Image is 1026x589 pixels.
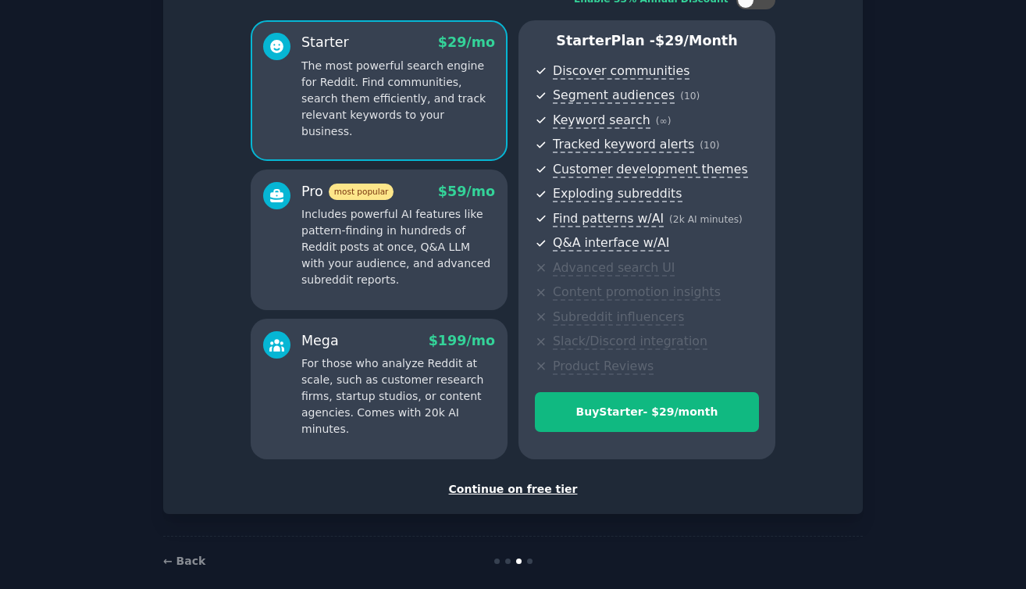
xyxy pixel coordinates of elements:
[553,359,654,375] span: Product Reviews
[301,206,495,288] p: Includes powerful AI features like pattern-finding in hundreds of Reddit posts at once, Q&A LLM w...
[301,58,495,140] p: The most powerful search engine for Reddit. Find communities, search them efficiently, and track ...
[655,33,738,48] span: $ 29 /month
[553,211,664,227] span: Find patterns w/AI
[553,235,669,252] span: Q&A interface w/AI
[329,184,394,200] span: most popular
[163,555,205,567] a: ← Back
[656,116,672,127] span: ( ∞ )
[429,333,495,348] span: $ 199 /mo
[700,140,719,151] span: ( 10 )
[438,184,495,199] span: $ 59 /mo
[180,481,846,498] div: Continue on free tier
[553,63,689,80] span: Discover communities
[301,331,339,351] div: Mega
[553,309,684,326] span: Subreddit influencers
[553,284,721,301] span: Content promotion insights
[301,33,349,52] div: Starter
[301,355,495,437] p: For those who analyze Reddit at scale, such as customer research firms, startup studios, or conte...
[553,87,675,104] span: Segment audiences
[669,214,743,225] span: ( 2k AI minutes )
[535,392,759,432] button: BuyStarter- $29/month
[553,334,707,350] span: Slack/Discord integration
[553,186,682,202] span: Exploding subreddits
[553,260,675,277] span: Advanced search UI
[553,162,748,178] span: Customer development themes
[535,31,759,51] p: Starter Plan -
[553,137,694,153] span: Tracked keyword alerts
[553,112,650,129] span: Keyword search
[536,404,758,420] div: Buy Starter - $ 29 /month
[438,34,495,50] span: $ 29 /mo
[301,182,394,202] div: Pro
[680,91,700,102] span: ( 10 )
